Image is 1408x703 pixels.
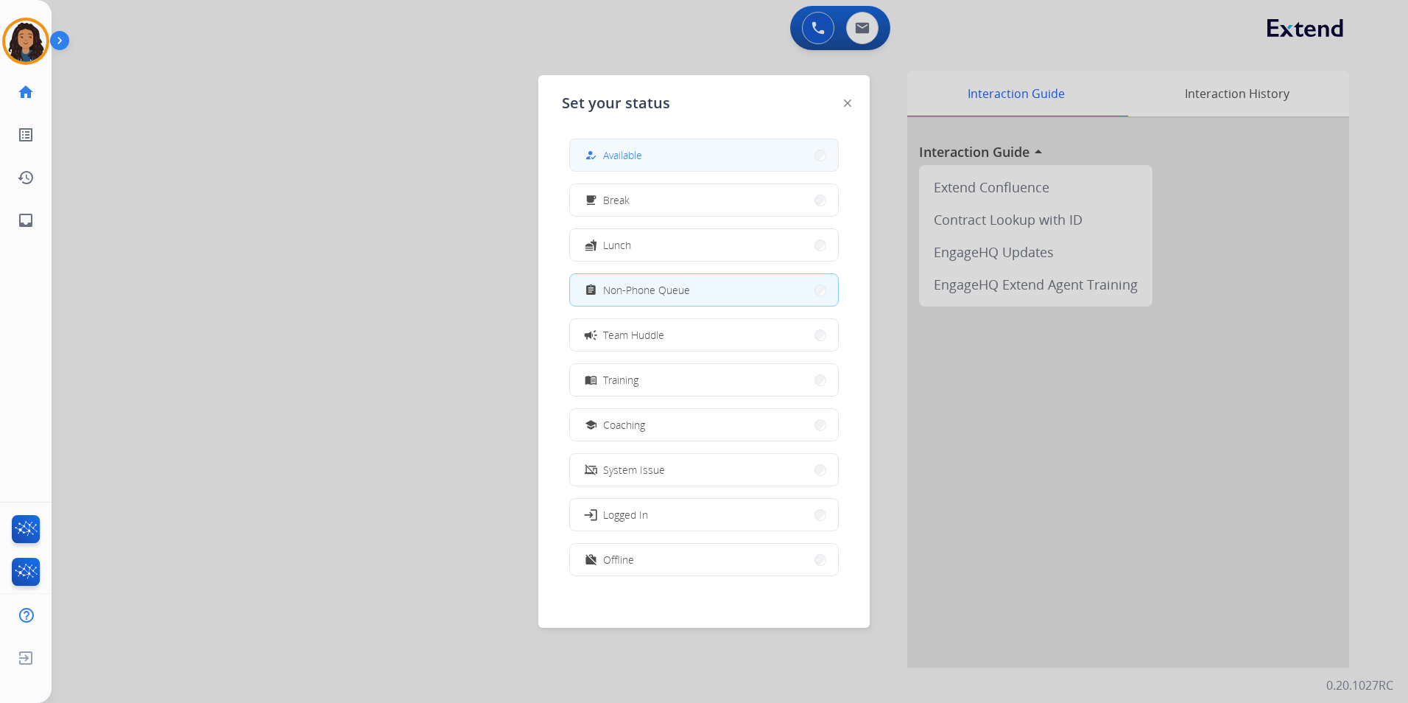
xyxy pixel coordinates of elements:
[585,239,597,251] mat-icon: fastfood
[570,499,838,531] button: Logged In
[570,409,838,441] button: Coaching
[570,364,838,396] button: Training
[583,507,598,522] mat-icon: login
[603,417,645,433] span: Coaching
[585,149,597,161] mat-icon: how_to_reg
[1326,676,1393,694] p: 0.20.1027RC
[603,192,630,208] span: Break
[603,507,648,522] span: Logged In
[5,21,46,62] img: avatar
[585,284,597,296] mat-icon: assignment
[585,553,597,566] mat-icon: work_off
[603,327,664,343] span: Team Huddle
[17,126,35,144] mat-icon: list_alt
[17,83,35,101] mat-icon: home
[570,274,838,306] button: Non-Phone Queue
[603,237,631,253] span: Lunch
[844,99,851,107] img: close-button
[570,544,838,576] button: Offline
[17,211,35,229] mat-icon: inbox
[585,194,597,206] mat-icon: free_breakfast
[570,319,838,351] button: Team Huddle
[603,147,642,163] span: Available
[570,454,838,486] button: System Issue
[603,462,665,478] span: System Issue
[570,139,838,171] button: Available
[570,229,838,261] button: Lunch
[17,169,35,186] mat-icon: history
[585,374,597,386] mat-icon: menu_book
[585,464,597,476] mat-icon: phonelink_off
[562,93,670,113] span: Set your status
[585,419,597,431] mat-icon: school
[570,184,838,216] button: Break
[603,552,634,567] span: Offline
[583,327,598,342] mat-icon: campaign
[603,372,638,388] span: Training
[603,282,690,298] span: Non-Phone Queue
